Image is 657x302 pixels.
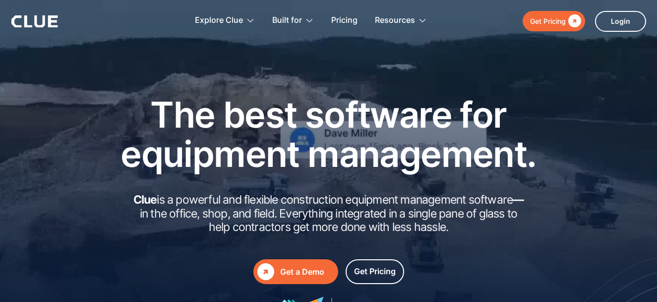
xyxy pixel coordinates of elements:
[280,266,334,278] div: Get a Demo
[523,11,585,31] a: Get Pricing
[133,193,157,207] strong: Clue
[257,263,274,280] div: 
[530,15,566,27] div: Get Pricing
[272,5,302,36] div: Built for
[331,5,358,36] a: Pricing
[195,5,255,36] div: Explore Clue
[566,15,581,27] div: 
[253,259,338,284] a: Get a Demo
[130,193,527,234] h2: is a powerful and flexible construction equipment management software in the office, shop, and fi...
[375,5,427,36] div: Resources
[513,193,524,207] strong: —
[195,5,243,36] div: Explore Clue
[375,5,415,36] div: Resources
[106,95,552,173] h1: The best software for equipment management.
[354,265,396,278] div: Get Pricing
[595,11,646,32] a: Login
[272,5,314,36] div: Built for
[346,259,404,284] a: Get Pricing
